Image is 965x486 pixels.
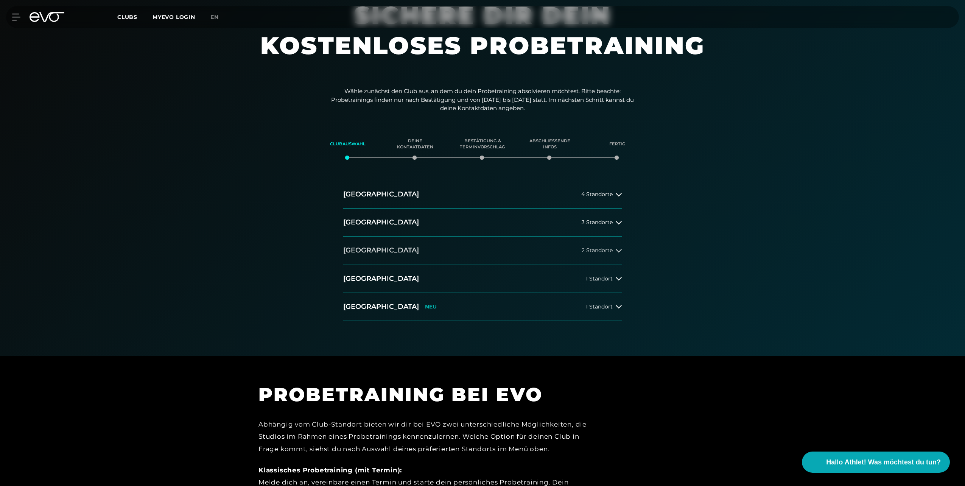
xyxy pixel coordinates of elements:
div: Bestätigung & Terminvorschlag [458,134,507,154]
a: en [210,13,228,22]
div: Clubauswahl [324,134,372,154]
strong: Klassisches Probetraining (mit Termin): [258,466,402,474]
p: Wähle zunächst den Club aus, an dem du dein Probetraining absolvieren möchtest. Bitte beachte: Pr... [331,87,634,113]
h2: [GEOGRAPHIC_DATA] [343,274,419,283]
span: 1 Standort [586,276,613,282]
button: [GEOGRAPHIC_DATA]2 Standorte [343,237,622,265]
span: Clubs [117,14,137,20]
a: MYEVO LOGIN [153,14,195,20]
span: en [210,14,219,20]
span: Hallo Athlet! Was möchtest du tun? [826,457,941,467]
h2: [GEOGRAPHIC_DATA] [343,190,419,199]
span: 3 Standorte [582,220,613,225]
span: 4 Standorte [581,192,613,197]
button: [GEOGRAPHIC_DATA]NEU1 Standort [343,293,622,321]
h2: [GEOGRAPHIC_DATA] [343,218,419,227]
span: 1 Standort [586,304,613,310]
div: Abhängig vom Club-Standort bieten wir dir bei EVO zwei unterschiedliche Möglichkeiten, die Studio... [258,418,599,455]
div: Fertig [593,134,641,154]
div: Deine Kontaktdaten [391,134,439,154]
a: Clubs [117,13,153,20]
button: Hallo Athlet! Was möchtest du tun? [802,452,950,473]
p: NEU [425,304,437,310]
h2: [GEOGRAPHIC_DATA] [343,302,419,312]
h2: [GEOGRAPHIC_DATA] [343,246,419,255]
button: [GEOGRAPHIC_DATA]1 Standort [343,265,622,293]
button: [GEOGRAPHIC_DATA]3 Standorte [343,209,622,237]
button: [GEOGRAPHIC_DATA]4 Standorte [343,181,622,209]
h1: PROBETRAINING BEI EVO [258,382,599,407]
div: Abschließende Infos [526,134,574,154]
span: 2 Standorte [582,248,613,253]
